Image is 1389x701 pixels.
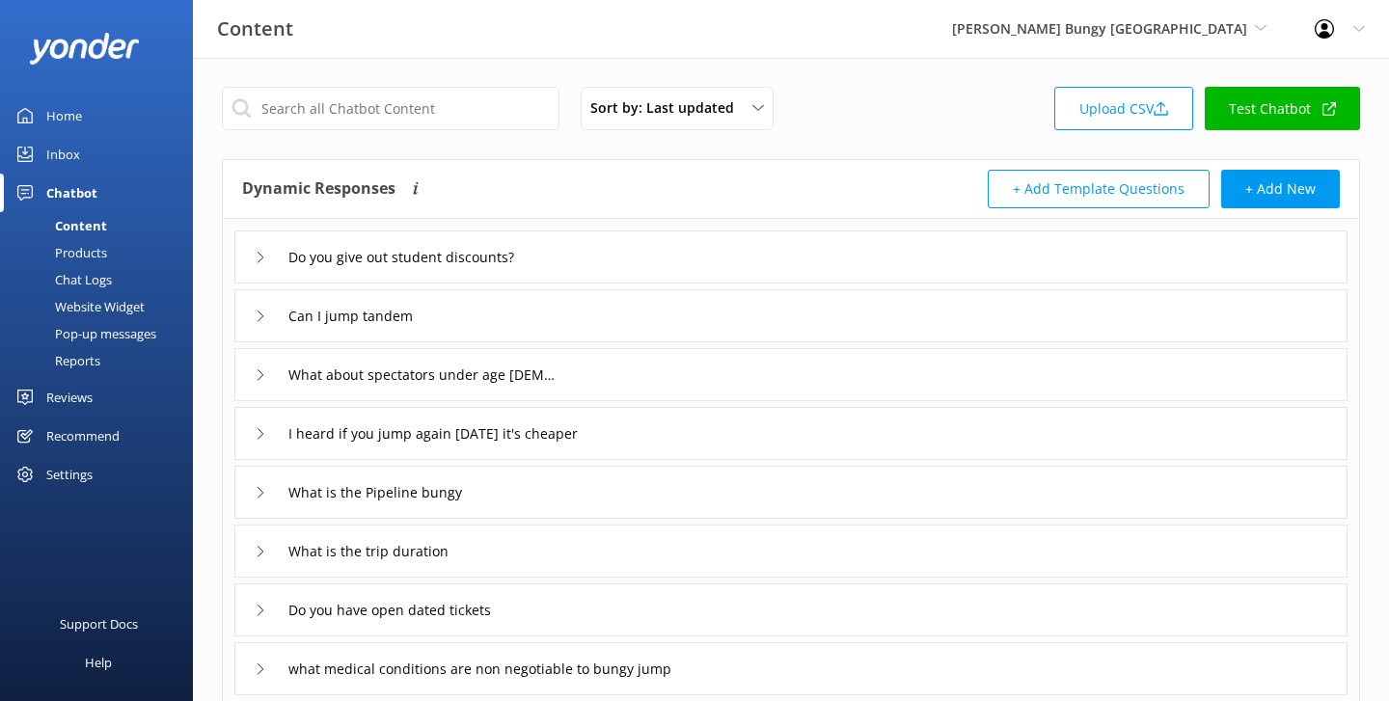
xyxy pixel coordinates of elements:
a: Website Widget [12,293,193,320]
a: Reports [12,347,193,374]
div: Settings [46,455,93,494]
div: Pop-up messages [12,320,156,347]
input: Search all Chatbot Content [222,87,559,130]
div: Products [12,239,107,266]
button: + Add New [1221,170,1340,208]
div: Support Docs [60,605,138,643]
a: Pop-up messages [12,320,193,347]
img: yonder-white-logo.png [29,33,140,65]
a: Test Chatbot [1205,87,1360,130]
div: Content [12,212,107,239]
div: Recommend [46,417,120,455]
div: Chat Logs [12,266,112,293]
span: [PERSON_NAME] Bungy [GEOGRAPHIC_DATA] [952,19,1247,38]
div: Reports [12,347,100,374]
div: Reviews [46,378,93,417]
h4: Dynamic Responses [242,170,395,208]
h3: Content [217,13,293,44]
div: Inbox [46,135,80,174]
button: + Add Template Questions [988,170,1210,208]
div: Home [46,96,82,135]
a: Content [12,212,193,239]
a: Chat Logs [12,266,193,293]
div: Help [85,643,112,682]
div: Website Widget [12,293,145,320]
a: Products [12,239,193,266]
div: Chatbot [46,174,97,212]
span: Sort by: Last updated [590,97,746,119]
a: Upload CSV [1054,87,1193,130]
